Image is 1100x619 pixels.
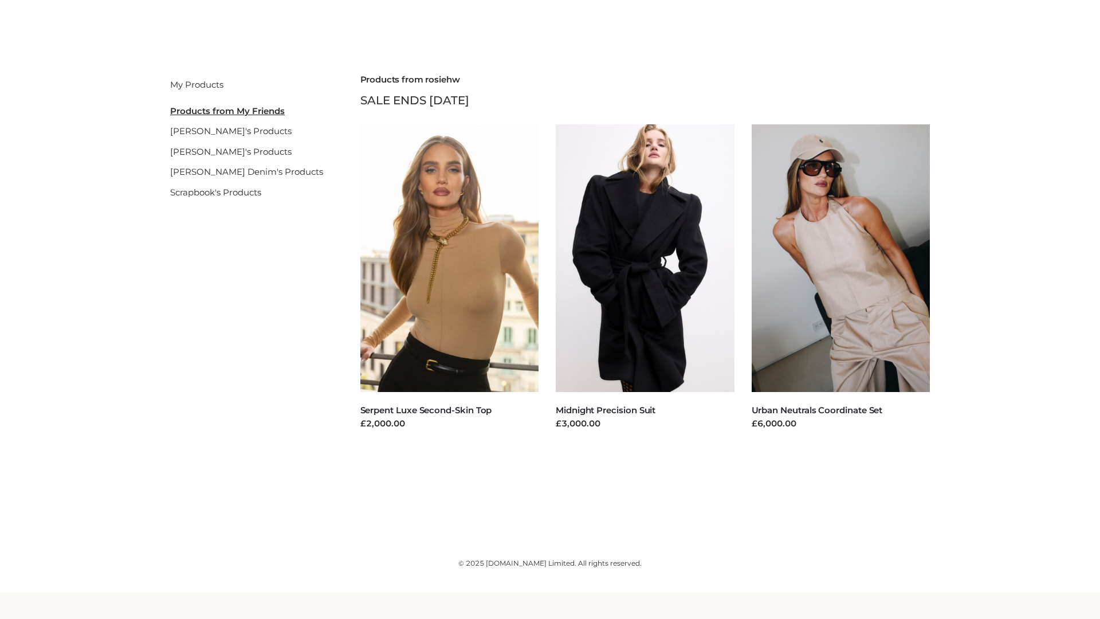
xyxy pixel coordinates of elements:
[752,417,930,430] div: £6,000.00
[360,417,539,430] div: £2,000.00
[170,146,292,157] a: [PERSON_NAME]'s Products
[360,91,930,110] div: SALE ENDS [DATE]
[170,187,261,198] a: Scrapbook's Products
[556,405,655,416] a: Midnight Precision Suit
[556,417,734,430] div: £3,000.00
[170,166,323,177] a: [PERSON_NAME] Denim's Products
[170,79,223,90] a: My Products
[360,75,930,85] h2: Products from rosiehw
[360,405,492,416] a: Serpent Luxe Second-Skin Top
[170,105,285,116] u: Products from My Friends
[170,558,930,569] div: © 2025 [DOMAIN_NAME] Limited. All rights reserved.
[170,126,292,136] a: [PERSON_NAME]'s Products
[752,405,883,416] a: Urban Neutrals Coordinate Set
